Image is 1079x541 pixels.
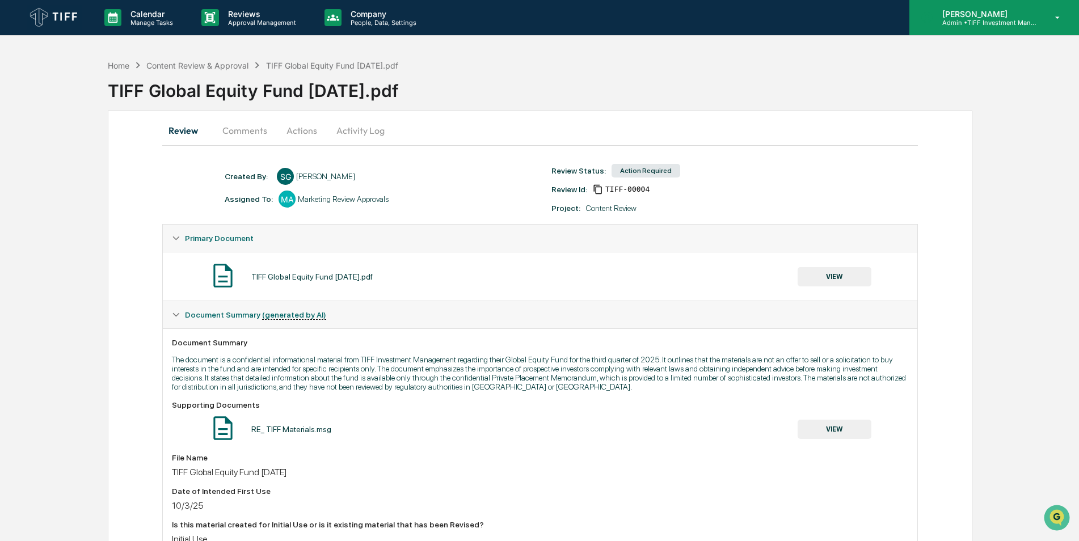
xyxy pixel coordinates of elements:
img: logo [27,5,82,30]
p: Calendar [121,9,179,19]
div: 🗄️ [82,144,91,153]
p: [PERSON_NAME] [933,9,1039,19]
button: Activity Log [327,117,394,144]
div: Home [108,61,129,70]
div: Project: [551,204,580,213]
div: secondary tabs example [162,117,917,144]
div: Review Status: [551,166,606,175]
button: VIEW [798,420,871,439]
div: Review Id: [551,185,587,194]
div: Is this material created for Initial Use or is it existing material that has been Revised? [172,520,908,529]
div: 🖐️ [11,144,20,153]
div: We're available if you need us! [39,98,144,107]
span: Pylon [113,192,137,201]
button: Start new chat [193,90,206,104]
a: 🖐️Preclearance [7,138,78,159]
div: Primary Document [163,252,917,301]
span: Data Lookup [23,164,71,176]
div: Start new chat [39,87,186,98]
p: People, Data, Settings [342,19,422,27]
div: Action Required [612,164,680,177]
p: How can we help? [11,24,206,42]
span: 322875d0-296a-4303-8be5-c8e28a02b0b1 [605,185,650,194]
div: Document Summary (generated by AI) [163,301,917,328]
iframe: Open customer support [1043,504,1073,534]
div: Supporting Documents [172,400,908,409]
img: 1746055101610-c473b297-6a78-478c-a979-82029cc54cd1 [11,87,32,107]
p: Admin • TIFF Investment Management [933,19,1039,27]
a: 🔎Data Lookup [7,160,76,180]
div: Marketing Review Approvals [298,195,389,204]
u: (generated by AI) [262,310,326,320]
button: Actions [276,117,327,144]
p: Company [342,9,422,19]
div: RE_ TIFF Materials.msg [251,425,331,434]
button: VIEW [798,267,871,286]
span: Document Summary [185,310,326,319]
button: Review [162,117,213,144]
div: TIFF Global Equity Fund [DATE].pdf [251,272,373,281]
div: SG [277,168,294,185]
span: Attestations [94,143,141,154]
a: Powered byPylon [80,192,137,201]
div: Document Summary [172,338,908,347]
a: 🗄️Attestations [78,138,145,159]
div: Primary Document [163,225,917,252]
div: Assigned To: [225,195,273,204]
div: TIFF Global Equity Fund [DATE].pdf [266,61,398,70]
img: Document Icon [209,414,237,442]
div: Content Review [586,204,637,213]
div: Created By: ‎ ‎ [225,172,271,181]
div: TIFF Global Equity Fund [DATE] [172,467,908,477]
div: MA [279,191,296,208]
p: Reviews [219,9,302,19]
button: Comments [213,117,276,144]
span: Preclearance [23,143,73,154]
div: 10/3/25 [172,500,908,511]
p: Approval Management [219,19,302,27]
div: [PERSON_NAME] [296,172,355,181]
p: Manage Tasks [121,19,179,27]
div: 🔎 [11,166,20,175]
div: Date of Intended First Use [172,487,908,496]
div: TIFF Global Equity Fund [DATE].pdf [108,71,1079,101]
div: File Name [172,453,908,462]
div: Content Review & Approval [146,61,248,70]
span: Primary Document [185,234,254,243]
img: Document Icon [209,261,237,290]
p: The document is a confidential informational material from TIFF Investment Management regarding t... [172,355,908,391]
